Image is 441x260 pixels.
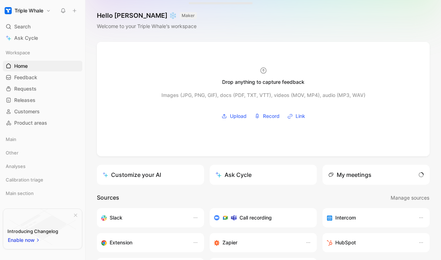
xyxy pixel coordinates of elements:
[6,176,43,183] span: Calibration triage
[327,213,411,222] div: Sync your customers, send feedback and get updates in Intercom
[5,7,12,14] img: Triple Whale
[3,134,82,145] div: Main
[391,194,429,202] span: Manage sources
[3,33,82,43] a: Ask Cycle
[180,12,197,19] button: MAKER
[3,161,82,172] div: Analyses
[6,190,34,197] span: Main section
[6,163,26,170] span: Analyses
[230,112,247,120] span: Upload
[3,72,82,83] a: Feedback
[14,22,31,31] span: Search
[222,78,304,86] div: Drop anything to capture feedback
[328,170,371,179] div: My meetings
[239,213,272,222] h3: Call recording
[3,6,53,16] button: Triple WhaleTriple Whale
[14,108,40,115] span: Customers
[335,213,356,222] h3: Intercom
[3,47,82,58] div: Workspace
[222,238,237,247] h3: Zapier
[14,63,28,70] span: Home
[335,238,356,247] h3: HubSpot
[214,213,307,222] div: Record & transcribe meetings from Zoom, Meet & Teams.
[14,34,38,42] span: Ask Cycle
[3,188,82,199] div: Main section
[97,22,197,31] div: Welcome to your Triple Whale’s workspace
[263,112,280,120] span: Record
[110,238,132,247] h3: Extension
[6,149,18,156] span: Other
[215,170,252,179] div: Ask Cycle
[103,170,161,179] div: Customize your AI
[97,193,119,202] h2: Sources
[3,21,82,32] div: Search
[14,97,35,104] span: Releases
[14,119,47,126] span: Product areas
[3,174,82,187] div: Calibration triage
[3,161,82,174] div: Analyses
[161,91,365,99] div: Images (JPG, PNG, GIF), docs (PDF, TXT, VTT), videos (MOV, MP4), audio (MP3, WAV)
[3,147,82,158] div: Other
[14,85,37,92] span: Requests
[15,7,43,14] h1: Triple Whale
[101,238,186,247] div: Capture feedback from anywhere on the web
[296,112,305,120] span: Link
[3,106,82,117] a: Customers
[97,165,204,185] a: Customize your AI
[110,213,122,222] h3: Slack
[285,111,308,121] button: Link
[210,165,317,185] button: Ask Cycle
[3,188,82,201] div: Main section
[252,111,282,121] button: Record
[97,11,197,20] h1: Hello [PERSON_NAME] ❄️
[3,174,82,185] div: Calibration triage
[3,95,82,105] a: Releases
[7,227,58,235] div: Introducing Changelog
[3,134,82,147] div: Main
[390,193,430,202] button: Manage sources
[9,209,76,245] img: bg-BLZuj68n.svg
[6,49,30,56] span: Workspace
[6,136,16,143] span: Main
[3,118,82,128] a: Product areas
[8,236,35,244] span: Enable now
[3,147,82,160] div: Other
[214,238,298,247] div: Capture feedback from thousands of sources with Zapier (survey results, recordings, sheets, etc).
[219,111,249,121] button: Upload
[7,235,41,245] button: Enable now
[3,61,82,71] a: Home
[14,74,37,81] span: Feedback
[101,213,186,222] div: Sync your customers, send feedback and get updates in Slack
[3,83,82,94] a: Requests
